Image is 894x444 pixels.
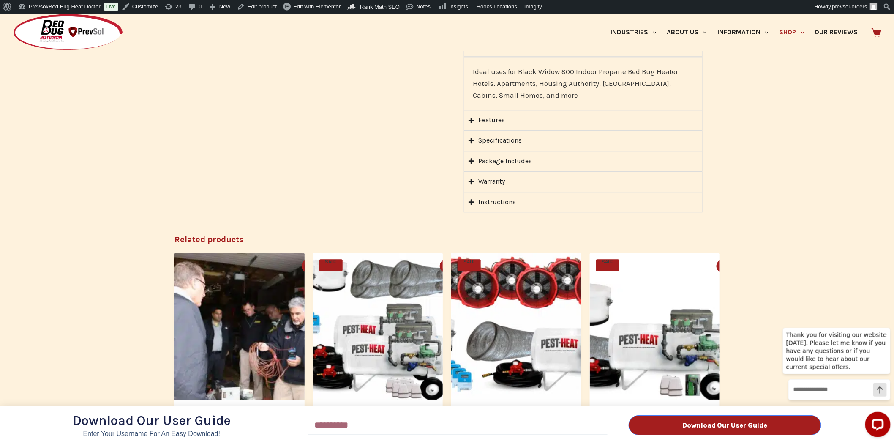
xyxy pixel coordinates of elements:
[360,4,400,10] span: Rank Math SEO
[776,320,894,444] iframe: LiveChat chat widget
[104,3,118,11] a: Live
[73,430,231,437] p: Enter Your Username for an Easy Download!
[629,415,821,435] button: Download Our User Guide
[449,3,468,10] span: Insights
[682,422,768,429] span: Download Our User Guide
[832,3,867,10] span: prevsol-orders
[73,413,231,428] span: Download Our User Guide
[293,3,341,10] span: Edit with Elementor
